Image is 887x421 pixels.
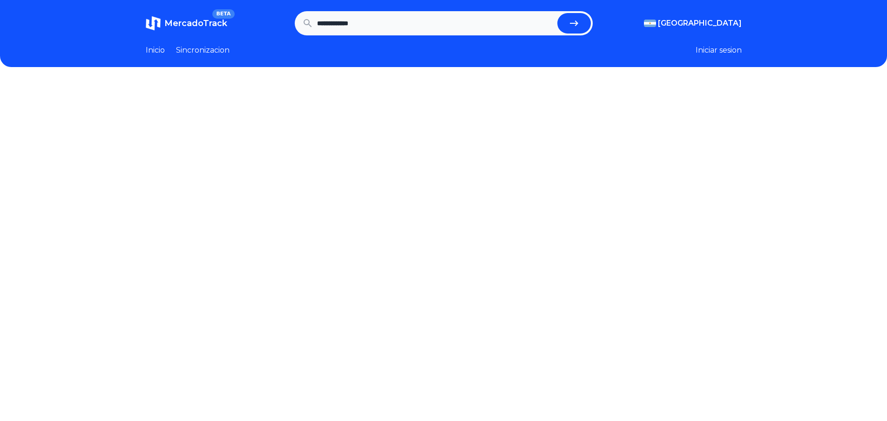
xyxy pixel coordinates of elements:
a: Inicio [146,45,165,56]
img: MercadoTrack [146,16,161,31]
span: MercadoTrack [164,18,227,28]
button: Iniciar sesion [696,45,742,56]
button: [GEOGRAPHIC_DATA] [644,18,742,29]
a: MercadoTrackBETA [146,16,227,31]
span: BETA [212,9,234,19]
span: [GEOGRAPHIC_DATA] [658,18,742,29]
a: Sincronizacion [176,45,230,56]
img: Argentina [644,20,656,27]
